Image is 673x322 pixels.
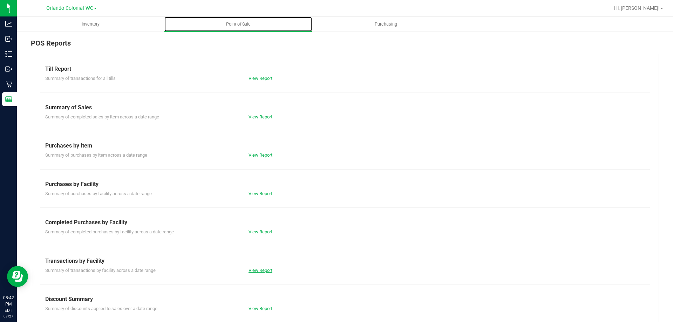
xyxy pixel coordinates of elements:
[45,152,147,158] span: Summary of purchases by item across a date range
[45,191,152,196] span: Summary of purchases by facility across a date range
[5,20,12,27] inline-svg: Analytics
[312,17,460,32] a: Purchasing
[5,81,12,88] inline-svg: Retail
[17,17,164,32] a: Inventory
[5,35,12,42] inline-svg: Inbound
[72,21,109,27] span: Inventory
[46,5,93,11] span: Orlando Colonial WC
[614,5,660,11] span: Hi, [PERSON_NAME]!
[3,314,14,319] p: 08/27
[45,218,645,227] div: Completed Purchases by Facility
[249,152,272,158] a: View Report
[5,66,12,73] inline-svg: Outbound
[249,229,272,234] a: View Report
[45,180,645,189] div: Purchases by Facility
[45,103,645,112] div: Summary of Sales
[45,76,116,81] span: Summary of transactions for all tills
[45,229,174,234] span: Summary of completed purchases by facility across a date range
[249,76,272,81] a: View Report
[7,266,28,287] iframe: Resource center
[365,21,407,27] span: Purchasing
[5,96,12,103] inline-svg: Reports
[5,50,12,57] inline-svg: Inventory
[45,257,645,265] div: Transactions by Facility
[249,268,272,273] a: View Report
[45,114,159,119] span: Summary of completed sales by item across a date range
[249,114,272,119] a: View Report
[3,295,14,314] p: 08:42 PM EDT
[31,38,659,54] div: POS Reports
[217,21,260,27] span: Point of Sale
[45,306,157,311] span: Summary of discounts applied to sales over a date range
[45,268,156,273] span: Summary of transactions by facility across a date range
[249,191,272,196] a: View Report
[45,65,645,73] div: Till Report
[45,142,645,150] div: Purchases by Item
[45,295,645,303] div: Discount Summary
[164,17,312,32] a: Point of Sale
[249,306,272,311] a: View Report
